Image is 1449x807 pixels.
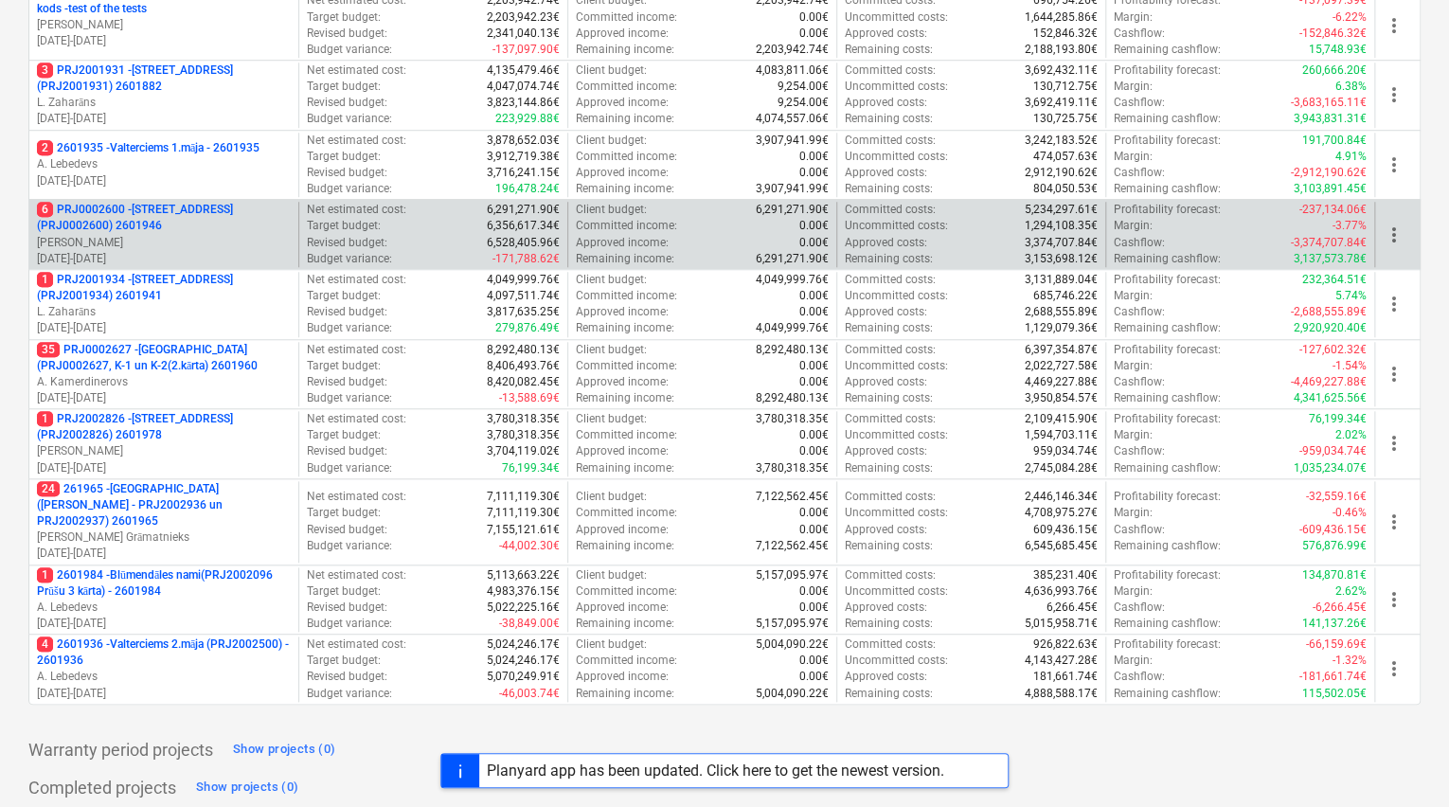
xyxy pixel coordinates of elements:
p: Profitability forecast : [1114,342,1221,358]
p: Net estimated cost : [307,272,406,288]
p: 0.00€ [799,358,829,374]
p: 3,780,318.35€ [487,411,560,427]
p: 4,074,557.06€ [756,111,829,127]
p: 5,234,297.61€ [1025,202,1098,218]
p: 474,057.63€ [1033,149,1098,165]
span: 35 [37,342,60,357]
p: 3,878,652.03€ [487,133,560,149]
p: 1,594,703.11€ [1025,427,1098,443]
p: PRJ2001931 - [STREET_ADDRESS] (PRJ2001931) 2601882 [37,63,291,95]
p: Margin : [1114,358,1153,374]
p: 4,708,975.27€ [1025,505,1098,521]
p: 4,135,479.46€ [487,63,560,79]
p: -13,588.69€ [499,390,560,406]
p: Committed income : [576,505,677,521]
p: 6,528,405.96€ [487,235,560,251]
p: 3,692,419.11€ [1025,95,1098,111]
p: Committed costs : [845,202,936,218]
p: Margin : [1114,79,1153,95]
p: 1,129,079.36€ [1025,320,1098,336]
p: Target budget : [307,358,381,374]
iframe: Chat Widget [1354,716,1449,807]
p: 0.00€ [799,374,829,390]
p: PRJ0002600 - [STREET_ADDRESS](PRJ0002600) 2601946 [37,202,291,234]
p: Revised budget : [307,95,387,111]
p: 3,153,698.12€ [1025,251,1098,267]
p: [DATE] - [DATE] [37,33,291,49]
p: 4,049,999.76€ [756,320,829,336]
p: [DATE] - [DATE] [37,251,291,267]
p: 2,920,920.40€ [1294,320,1367,336]
p: Approved income : [576,235,669,251]
p: Remaining cashflow : [1114,390,1221,406]
p: Remaining income : [576,460,674,476]
p: -2,688,555.89€ [1291,304,1367,320]
p: Uncommitted costs : [845,9,948,26]
p: Remaining income : [576,181,674,197]
p: 685,746.22€ [1033,288,1098,304]
p: Target budget : [307,218,381,234]
p: 7,122,562.45€ [756,489,829,505]
p: 76,199.34€ [1309,411,1367,427]
p: 8,292,480.13€ [756,342,829,358]
p: 3,907,941.99€ [756,181,829,197]
p: Remaining cashflow : [1114,251,1221,267]
p: Cashflow : [1114,235,1165,251]
span: more_vert [1383,432,1405,455]
p: Budget variance : [307,320,392,336]
p: Remaining income : [576,111,674,127]
p: PRJ2001934 - [STREET_ADDRESS] (PRJ2001934) 2601941 [37,272,291,304]
p: Revised budget : [307,522,387,538]
p: [DATE] - [DATE] [37,616,291,632]
p: Revised budget : [307,374,387,390]
p: Committed income : [576,218,677,234]
p: 0.00€ [799,505,829,521]
p: Committed costs : [845,63,936,79]
button: Show projects (0) [228,735,340,765]
p: [DATE] - [DATE] [37,686,291,702]
p: Budget variance : [307,390,392,406]
p: Remaining cashflow : [1114,460,1221,476]
p: Target budget : [307,288,381,304]
p: 3,692,432.11€ [1025,63,1098,79]
span: 1 [37,567,53,583]
p: -127,602.32€ [1299,342,1367,358]
p: 0.00€ [799,9,829,26]
p: [PERSON_NAME] [37,235,291,251]
p: Client budget : [576,342,647,358]
p: Client budget : [576,133,647,149]
p: Uncommitted costs : [845,427,948,443]
p: 0.00€ [799,288,829,304]
p: 7,155,121.61€ [487,522,560,538]
p: Remaining income : [576,251,674,267]
p: Approved costs : [845,165,927,181]
p: 3,780,318.35€ [487,427,560,443]
p: 279,876.49€ [495,320,560,336]
p: 3,780,318.35€ [756,411,829,427]
p: 223,929.88€ [495,111,560,127]
p: 4,469,227.88€ [1025,374,1098,390]
p: Cashflow : [1114,443,1165,459]
p: 2,109,415.90€ [1025,411,1098,427]
span: more_vert [1383,224,1405,246]
p: -1.54% [1333,358,1367,374]
p: [DATE] - [DATE] [37,390,291,406]
p: A. Lebedevs [37,156,291,172]
p: Budget variance : [307,460,392,476]
p: Cashflow : [1114,165,1165,181]
div: 1PRJ2002826 -[STREET_ADDRESS] (PRJ2002826) 2601978[PERSON_NAME][DATE]-[DATE] [37,411,291,476]
p: 76,199.34€ [502,460,560,476]
div: 6PRJ0002600 -[STREET_ADDRESS](PRJ0002600) 2601946[PERSON_NAME][DATE]-[DATE] [37,202,291,267]
p: 6,291,271.90€ [756,251,829,267]
p: 130,712.75€ [1033,79,1098,95]
p: 3,780,318.35€ [756,460,829,476]
p: Margin : [1114,505,1153,521]
p: Client budget : [576,202,647,218]
p: 2,745,084.28€ [1025,460,1098,476]
p: Committed costs : [845,342,936,358]
p: Remaining costs : [845,111,933,127]
p: 0.00€ [799,218,829,234]
p: Committed income : [576,288,677,304]
p: 0.00€ [799,149,829,165]
p: 3,103,891.45€ [1294,181,1367,197]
